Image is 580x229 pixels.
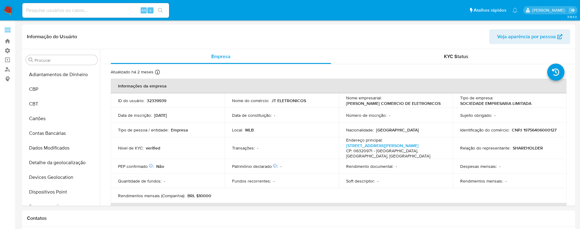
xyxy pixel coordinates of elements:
[444,53,468,60] span: KYC Status
[156,164,164,169] p: Não
[460,178,503,184] p: Rendimentos mensais :
[187,193,211,198] p: BRL $10000
[211,53,231,60] span: Empresa
[377,178,379,184] p: -
[24,82,100,97] button: CBP
[497,29,556,44] span: Veja aparência por pessoa
[118,164,154,169] p: PEP confirmado :
[146,145,160,151] p: verified
[512,8,518,13] a: Notificações
[460,145,510,151] p: Relação do representante :
[532,7,567,13] p: marcos.borges@mercadopago.com.br
[118,193,185,198] p: Rendimentos mensais (Companhia) :
[460,95,493,101] p: Tipo de empresa :
[24,97,100,111] button: CBT
[118,178,161,184] p: Quantidade de fundos :
[245,127,254,133] p: MLB
[24,141,100,155] button: Dados Modificados
[499,164,501,169] p: -
[35,57,95,63] input: Procurar
[150,7,151,13] span: s
[232,127,243,133] p: Local :
[118,113,152,118] p: Data de inscrição :
[494,113,496,118] p: -
[460,113,492,118] p: Sujeito obrigado :
[346,113,386,118] p: Número de inscrição :
[232,113,272,118] p: Data de constituição :
[171,127,188,133] p: Empresa
[118,98,144,103] p: ID do usuário :
[274,113,275,118] p: -
[27,34,77,40] h1: Informação do Usuário
[460,127,509,133] p: Identificação do comércio :
[346,137,382,143] p: Endereço principal :
[28,57,33,62] button: Procurar
[232,178,271,184] p: Fundos recorrentes :
[460,101,531,106] p: SOCIEDADE EMPRESARIA LIMITADA
[273,178,275,184] p: -
[147,98,166,103] p: 32339939
[346,178,375,184] p: Soft descriptor :
[111,203,567,218] th: Detalhes de contato
[272,98,306,103] p: JT ELETRONICOS
[346,148,443,159] h4: CP: 06320971 - [GEOGRAPHIC_DATA], [GEOGRAPHIC_DATA], [GEOGRAPHIC_DATA]
[489,29,570,44] button: Veja aparência por pessoa
[111,79,567,93] th: Informações da empresa
[569,7,575,13] a: Sair
[376,127,419,133] p: [GEOGRAPHIC_DATA]
[505,178,507,184] p: -
[232,98,269,103] p: Nome do comércio :
[154,113,167,118] p: [DATE]
[346,127,374,133] p: Nacionalidade :
[24,155,100,170] button: Detalhe da geolocalização
[24,126,100,141] button: Contas Bancárias
[24,185,100,199] button: Dispositivos Point
[22,6,169,14] input: Pesquise usuários ou casos...
[232,164,278,169] p: Patrimônio declarado :
[512,127,556,133] p: CNPJ 19756406000127
[346,142,419,149] a: [STREET_ADDRESS][PERSON_NAME]
[280,164,282,169] p: -
[24,67,100,82] button: Adiantamentos de Dinheiro
[474,7,506,13] span: Atalhos rápidos
[164,178,165,184] p: -
[118,145,143,151] p: Nível de KYC :
[24,111,100,126] button: Cartões
[396,164,397,169] p: -
[27,215,570,221] h1: Contatos
[513,145,543,151] p: SHAREHOLDER
[24,170,100,185] button: Devices Geolocation
[346,95,382,101] p: Nome empresarial :
[141,7,146,13] span: Alt
[346,164,393,169] p: Rendimento documental :
[111,69,153,75] p: Atualizado há 2 meses
[232,145,255,151] p: Transações :
[346,101,441,106] p: [PERSON_NAME] COMERCIO DE ELETRONICOS
[24,199,100,214] button: Documentação
[460,164,497,169] p: Despesas mensais :
[389,113,390,118] p: -
[154,6,167,15] button: search-icon
[118,127,168,133] p: Tipo de pessoa / entidade :
[257,145,258,151] p: -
